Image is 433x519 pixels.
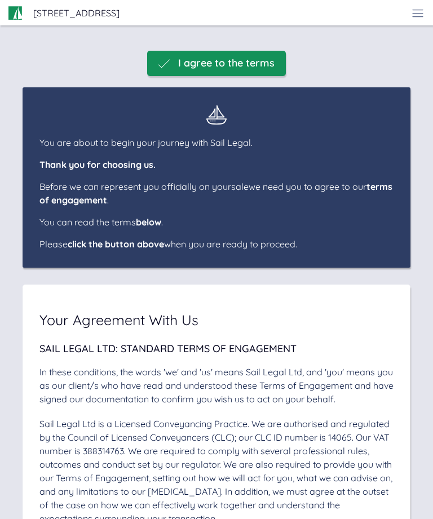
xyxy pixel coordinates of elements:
span: You are about to begin your journey with Sail Legal. [39,137,253,148]
span: I agree to the terms [178,57,275,69]
span: Before we can represent you officially on your sale we need you to agree to our . [39,181,392,206]
span: Your Agreement With Us [39,313,198,327]
span: Please when you are ready to proceed. [39,238,297,250]
span: [STREET_ADDRESS] [33,8,120,17]
span: Sail Legal Ltd: Standard Terms of Engagement [39,342,297,355]
span: Thank you for choosing us. [39,159,156,170]
span: You can read the terms . [39,216,163,228]
div: In these conditions, the words 'we' and 'us' means Sail Legal Ltd, and 'you' means you as our cli... [39,365,394,406]
span: click the button above [68,238,164,250]
span: below [136,216,161,228]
